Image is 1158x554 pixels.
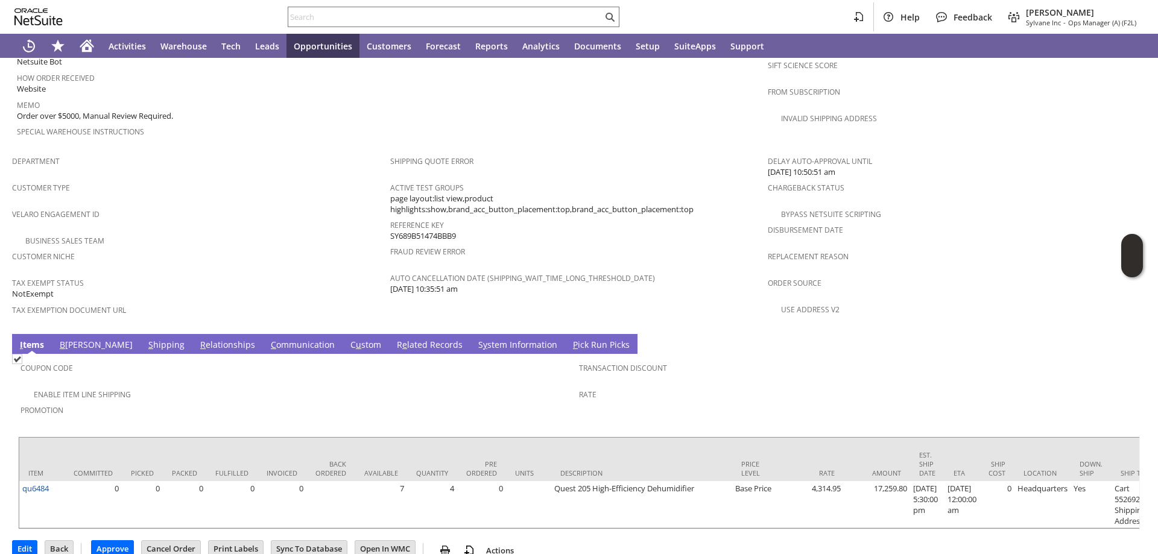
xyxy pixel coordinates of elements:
[390,156,473,166] a: Shipping Quote Error
[390,193,762,215] span: page layout:list view,product highlights:show,brand_acc_button_placement:top,brand_acc_button_pla...
[109,40,146,52] span: Activities
[255,40,279,52] span: Leads
[910,481,944,528] td: [DATE] 5:30:00 pm
[172,468,197,477] div: Packed
[101,34,153,58] a: Activities
[419,34,468,58] a: Forecast
[628,34,667,58] a: Setup
[294,40,352,52] span: Opportunities
[573,339,578,350] span: P
[768,166,835,178] span: [DATE] 10:50:51 am
[567,34,628,58] a: Documents
[153,34,214,58] a: Warehouse
[200,339,206,350] span: R
[1121,256,1143,278] span: Oracle Guided Learning Widget. To move around, please hold and drag
[12,354,22,364] img: Checked
[197,339,258,352] a: Relationships
[74,468,113,477] div: Committed
[1026,18,1061,27] span: Sylvane Inc
[288,10,603,24] input: Search
[919,450,935,477] div: Est. Ship Date
[248,34,286,58] a: Leads
[12,209,100,219] a: Velaro Engagement ID
[1024,468,1061,477] div: Location
[206,481,258,528] td: 0
[390,283,458,295] span: [DATE] 10:35:51 am
[768,87,840,97] a: From Subscription
[466,459,497,477] div: Pre Ordered
[475,40,508,52] span: Reports
[145,339,188,352] a: Shipping
[574,40,621,52] span: Documents
[730,40,764,52] span: Support
[22,39,36,53] svg: Recent Records
[131,468,154,477] div: Picked
[315,459,346,477] div: Back Ordered
[475,339,560,352] a: System Information
[17,56,62,68] span: Netsuite Bot
[515,468,542,477] div: Units
[667,34,723,58] a: SuiteApps
[390,220,444,230] a: Reference Key
[900,11,920,23] span: Help
[394,339,466,352] a: Related Records
[1026,7,1136,18] span: [PERSON_NAME]
[407,481,457,528] td: 4
[221,40,241,52] span: Tech
[367,40,411,52] span: Customers
[258,481,306,528] td: 0
[364,468,398,477] div: Available
[17,73,95,83] a: How Order Received
[72,34,101,58] a: Home
[1080,459,1103,477] div: Down. Ship
[22,483,49,494] a: qu6484
[723,34,771,58] a: Support
[1063,18,1066,27] span: -
[271,339,276,350] span: C
[570,339,633,352] a: Pick Run Picks
[160,40,207,52] span: Warehouse
[34,389,131,400] a: Enable Item Line Shipping
[768,156,872,166] a: Delay Auto-Approval Until
[51,39,65,53] svg: Shortcuts
[402,339,407,350] span: e
[636,40,660,52] span: Setup
[356,339,361,350] span: u
[12,156,60,166] a: Department
[57,339,136,352] a: B[PERSON_NAME]
[468,34,515,58] a: Reports
[390,183,464,193] a: Active Test Groups
[551,481,732,528] td: Quest 205 High-Efficiency Dehumidifier
[12,278,84,288] a: Tax Exempt Status
[979,481,1014,528] td: 0
[853,468,901,477] div: Amount
[21,363,73,373] a: Coupon Code
[17,110,173,122] span: Order over $5000, Manual Review Required.
[416,468,448,477] div: Quantity
[215,468,248,477] div: Fulfilled
[148,339,153,350] span: S
[17,339,47,352] a: Items
[390,247,465,257] a: Fraud Review Error
[768,278,821,288] a: Order Source
[603,10,617,24] svg: Search
[786,468,835,477] div: Rate
[286,34,359,58] a: Opportunities
[390,273,655,283] a: Auto Cancellation Date (shipping_wait_time_long_threshold_date)
[1124,336,1139,351] a: Unrolled view on
[268,339,338,352] a: Communication
[768,183,844,193] a: Chargeback Status
[17,127,144,137] a: Special Warehouse Instructions
[20,339,23,350] span: I
[43,34,72,58] div: Shortcuts
[214,34,248,58] a: Tech
[390,230,456,242] span: SY689B51474BBB9
[741,459,768,477] div: Price Level
[1068,18,1136,27] span: Ops Manager (A) (F2L)
[12,183,70,193] a: Customer Type
[426,40,461,52] span: Forecast
[781,304,840,315] a: Use Address V2
[359,34,419,58] a: Customers
[781,209,881,219] a: Bypass NetSuite Scripting
[1071,481,1112,528] td: Yes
